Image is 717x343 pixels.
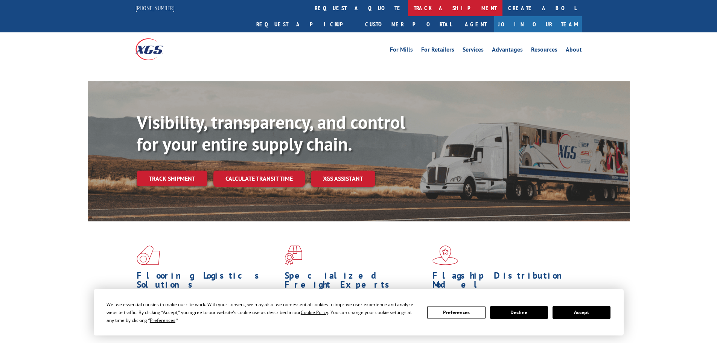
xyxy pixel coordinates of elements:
[301,309,328,316] span: Cookie Policy
[285,245,302,265] img: xgs-icon-focused-on-flooring-red
[432,245,458,265] img: xgs-icon-flagship-distribution-model-red
[137,171,207,186] a: Track shipment
[463,47,484,55] a: Services
[135,4,175,12] a: [PHONE_NUMBER]
[137,110,405,155] b: Visibility, transparency, and control for your entire supply chain.
[251,16,359,32] a: Request a pickup
[213,171,305,187] a: Calculate transit time
[490,306,548,319] button: Decline
[390,47,413,55] a: For Mills
[421,47,454,55] a: For Retailers
[531,47,557,55] a: Resources
[285,271,427,293] h1: Specialized Freight Experts
[311,171,375,187] a: XGS ASSISTANT
[359,16,457,32] a: Customer Portal
[457,16,494,32] a: Agent
[553,306,610,319] button: Accept
[150,317,175,323] span: Preferences
[94,289,624,335] div: Cookie Consent Prompt
[432,271,575,293] h1: Flagship Distribution Model
[427,306,485,319] button: Preferences
[494,16,582,32] a: Join Our Team
[137,271,279,293] h1: Flooring Logistics Solutions
[107,300,418,324] div: We use essential cookies to make our site work. With your consent, we may also use non-essential ...
[566,47,582,55] a: About
[492,47,523,55] a: Advantages
[137,245,160,265] img: xgs-icon-total-supply-chain-intelligence-red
